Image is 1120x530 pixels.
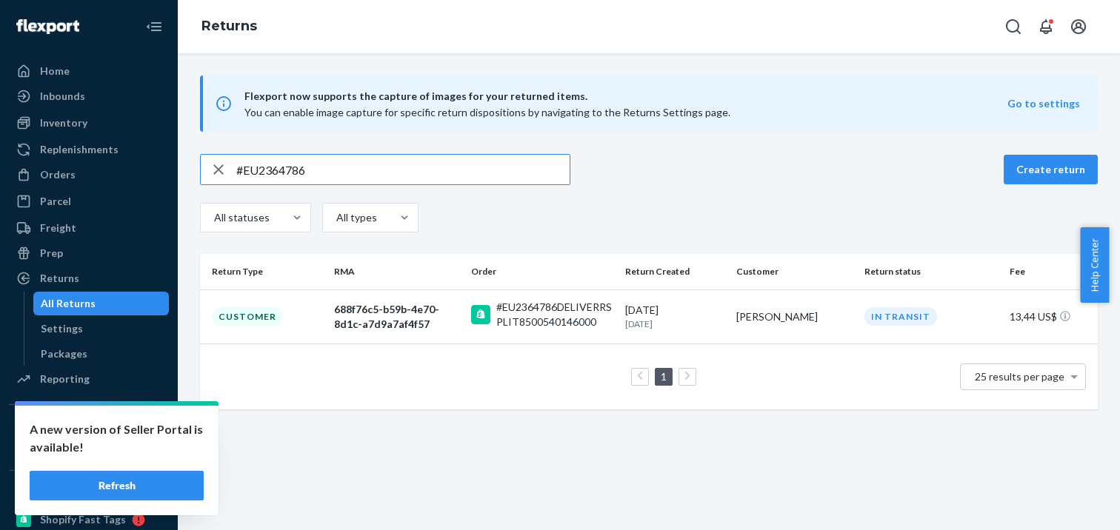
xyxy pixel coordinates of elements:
th: Customer [730,254,859,289]
a: Inventory [9,111,169,135]
button: Go to settings [1007,96,1080,111]
ol: breadcrumbs [190,5,269,48]
div: Home [40,64,70,78]
button: Open notifications [1031,12,1061,41]
div: Packages [41,346,87,361]
div: 688f76c5-b59b-4e70-8d1c-a7d9a7af4f57 [334,302,459,332]
button: Open Search Box [999,12,1028,41]
a: Add Integration [9,446,169,464]
a: Inbounds [9,84,169,108]
button: Create return [1004,155,1098,184]
div: Inventory [40,115,87,130]
div: Replenishments [40,142,119,157]
a: Returns [9,266,169,290]
img: Flexport logo [16,19,79,34]
div: [DATE] [625,303,724,330]
div: [PERSON_NAME] [736,309,853,324]
div: Inbounds [40,89,85,104]
div: All types [336,210,375,225]
div: Returns [40,271,79,286]
a: Replenishments [9,138,169,161]
div: In Transit [864,307,937,326]
div: Reporting [40,372,90,386]
span: You can enable image capture for specific return dispositions by navigating to the Returns Settin... [244,106,730,118]
button: Open account menu [1064,12,1093,41]
div: Freight [40,221,76,235]
a: Packages [33,342,170,366]
th: Fee [1004,254,1098,289]
p: [DATE] [625,318,724,330]
th: Return status [859,254,1004,289]
div: Orders [40,167,76,182]
a: Returns [201,18,257,34]
button: Integrations [9,417,169,440]
th: Order [465,254,619,289]
a: Reporting [9,367,169,391]
p: A new version of Seller Portal is available! [30,420,204,456]
a: Settings [33,317,170,341]
div: Settings [41,321,83,336]
th: Return Type [200,254,328,289]
button: Help Center [1080,227,1109,303]
input: Search returns by rma, id, tracking number [236,155,570,184]
span: Flexport now supports the capture of images for your returned items. [244,87,1007,105]
div: All statuses [214,210,267,225]
div: Customer [212,307,283,326]
th: Return Created [619,254,730,289]
a: Orders [9,163,169,187]
a: Prep [9,241,169,265]
a: All Returns [33,292,170,315]
button: Refresh [30,471,204,500]
span: 25 results per page [975,370,1064,383]
div: All Returns [41,296,96,311]
div: Parcel [40,194,71,209]
a: Page 1 is your current page [658,370,670,383]
a: Freight [9,216,169,240]
td: 13,44 US$ [1004,289,1098,343]
a: Home [9,59,169,83]
div: Prep [40,246,63,261]
button: Close Navigation [139,12,169,41]
a: Parcel [9,189,169,213]
button: Fast Tags [9,483,169,506]
th: RMA [328,254,465,289]
div: #EU2364786DELIVERRSPLIT8500540146000 [496,300,613,329]
div: Shopify Fast Tags [40,512,126,527]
